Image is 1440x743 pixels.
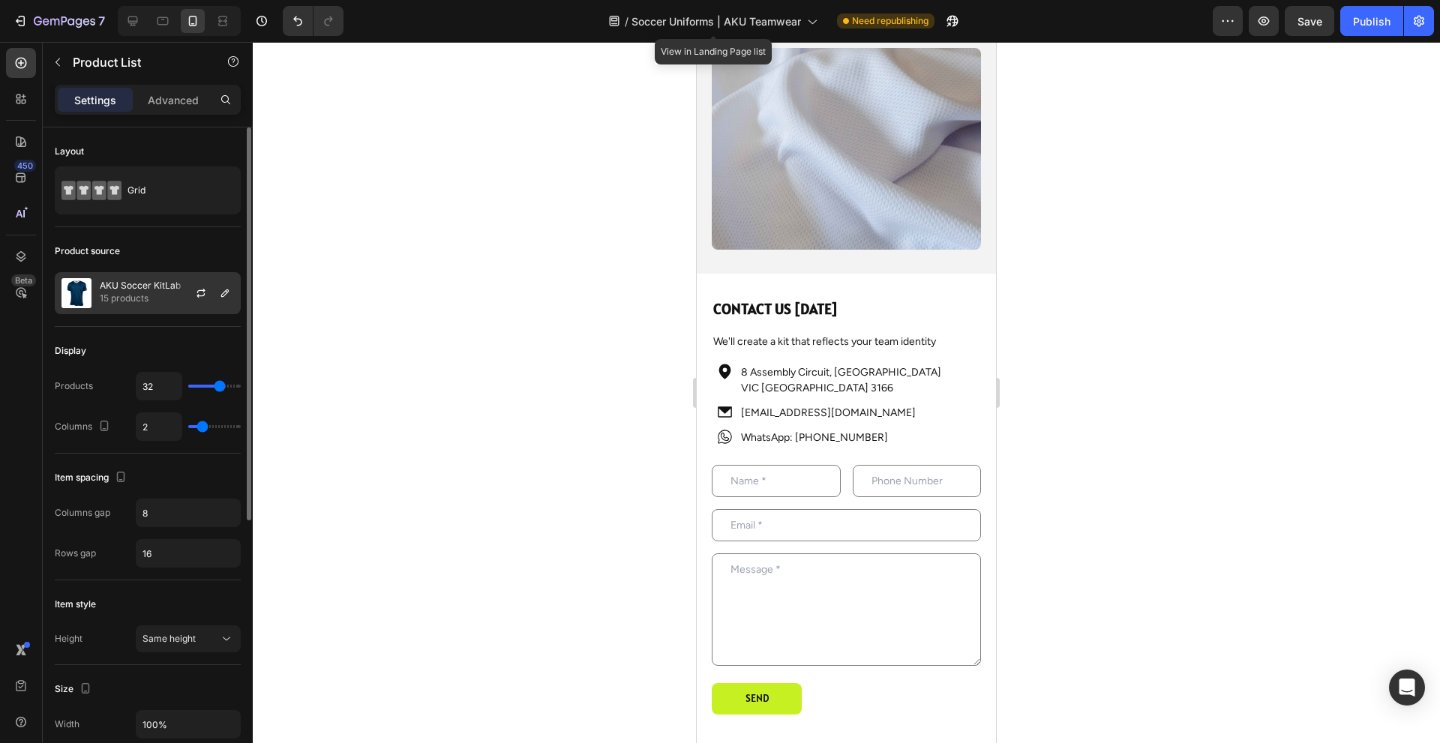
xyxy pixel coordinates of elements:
[127,173,219,208] div: Grid
[55,598,96,611] div: Item style
[74,92,116,108] p: Settings
[73,53,200,71] p: Product List
[55,632,82,646] div: Height
[55,679,94,700] div: Size
[697,42,996,743] iframe: Design area
[55,417,113,437] div: Columns
[136,711,240,738] input: Auto
[142,633,196,644] span: Same height
[1353,13,1390,29] div: Publish
[6,6,112,36] button: 7
[136,625,241,652] button: Same height
[11,274,36,286] div: Beta
[148,92,199,108] p: Advanced
[55,244,120,258] div: Product source
[100,280,181,291] p: AKU Soccer KitLab
[55,506,110,520] div: Columns gap
[631,13,801,29] span: Soccer Uniforms | AKU Teamwear
[136,373,181,400] input: Auto
[136,499,240,526] input: Auto
[55,379,93,393] div: Products
[1285,6,1334,36] button: Save
[283,6,343,36] div: Undo/Redo
[136,413,181,440] input: Auto
[136,540,240,567] input: Auto
[625,13,628,29] span: /
[98,12,105,30] p: 7
[100,291,181,306] p: 15 products
[1297,15,1322,28] span: Save
[55,718,79,731] div: Width
[1389,670,1425,706] div: Open Intercom Messenger
[55,344,86,358] div: Display
[14,160,36,172] div: 450
[61,278,91,308] img: collection feature img
[55,468,130,488] div: Item spacing
[55,145,84,158] div: Layout
[852,14,928,28] span: Need republishing
[55,547,96,560] div: Rows gap
[1340,6,1403,36] button: Publish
